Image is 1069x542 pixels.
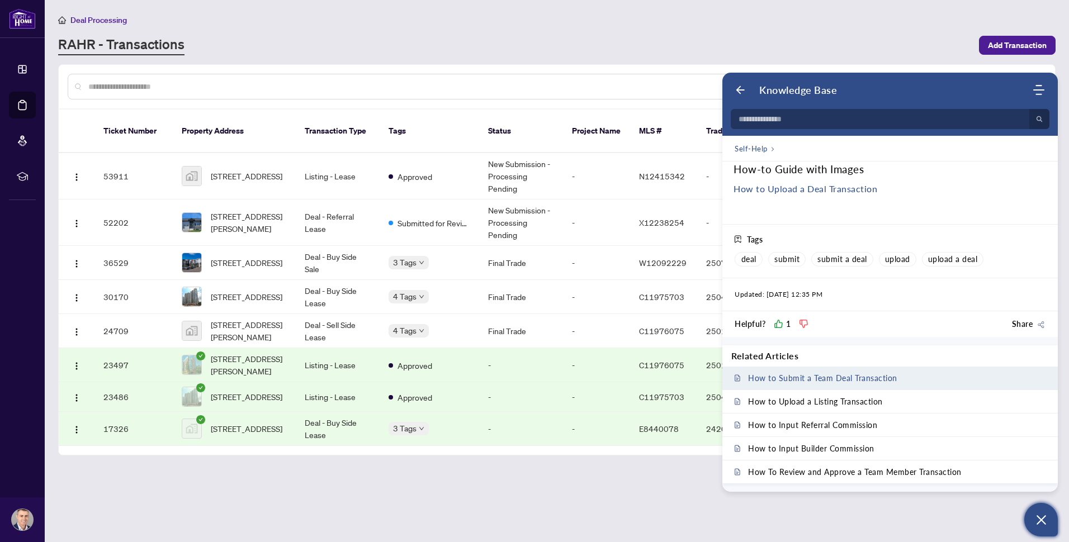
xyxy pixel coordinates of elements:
[182,253,201,272] img: thumbnail-img
[419,260,424,265] span: down
[296,153,380,199] td: Listing - Lease
[697,314,775,348] td: 2501624
[735,252,763,267] div: deal
[72,393,81,402] img: Logo
[393,256,417,269] span: 3 Tags
[94,348,173,382] td: 23497
[563,110,630,153] th: Project Name
[697,110,775,153] th: Trade Number
[1037,318,1046,329] div: Share
[72,259,81,268] img: Logo
[296,246,380,280] td: Deal - Buy Side Sale
[94,199,173,246] td: 52202
[94,382,173,412] td: 23486
[182,167,201,186] img: thumbnail-img
[68,388,86,406] button: Logo
[296,412,380,446] td: Deal - Buy Side Lease
[811,252,873,267] div: submit a deal
[211,353,287,377] span: [STREET_ADDRESS][PERSON_NAME]
[393,290,417,303] span: 4 Tags
[94,246,173,280] td: 36529
[182,355,201,374] img: thumbnail-img
[722,390,1058,413] a: How to Upload a Listing Transaction
[419,294,424,299] span: down
[735,318,765,330] h5: Helpful?
[630,110,697,153] th: MLS #
[1012,318,1033,330] h5: Share
[72,293,81,302] img: Logo
[68,356,86,374] button: Logo
[296,280,380,314] td: Deal - Buy Side Lease
[722,437,1058,460] a: How to Input Builder Commission
[774,320,783,328] span: Like
[479,199,563,246] td: New Submission - Processing Pending
[748,420,877,430] span: How to Input Referral Commission
[72,425,81,434] img: Logo
[296,382,380,412] td: Listing - Lease
[94,412,173,446] td: 17326
[988,36,1047,54] span: Add Transaction
[697,153,775,199] td: -
[68,322,86,340] button: Logo
[479,348,563,382] td: -
[393,422,417,435] span: 3 Tags
[196,383,205,392] span: check-circle
[741,254,756,264] span: deal
[1032,84,1046,96] div: Modules Menu
[296,314,380,348] td: Deal - Sell Side Lease
[211,291,282,303] span: [STREET_ADDRESS]
[68,167,86,185] button: Logo
[380,110,479,153] th: Tags
[697,280,775,314] td: 2504127
[94,280,173,314] td: 30170
[735,143,768,154] span: Self-Help
[879,252,916,267] div: upload
[398,359,432,372] span: Approved
[563,382,630,412] td: -
[479,246,563,280] td: Final Trade
[817,254,867,264] span: submit a deal
[748,397,883,406] span: How to Upload a Listing Transaction
[479,280,563,314] td: Final Trade
[68,213,86,231] button: Logo
[211,422,282,435] span: [STREET_ADDRESS]
[563,246,630,280] td: -
[563,153,630,199] td: -
[774,254,800,264] span: submit
[722,460,1058,483] a: How To Review and Approve a Team Member Transaction
[9,8,36,29] img: logo
[722,367,1058,389] a: How to Submit a Team Deal Transaction
[398,217,470,229] span: Submitted for Review
[296,110,380,153] th: Transaction Type
[639,392,684,402] span: C11975703
[748,467,962,477] span: How To Review and Approve a Team Member Transaction
[479,314,563,348] td: Final Trade
[722,136,1058,161] div: breadcrumb current pageSelf-Help
[211,256,282,269] span: [STREET_ADDRESS]
[211,210,287,235] span: [STREET_ADDRESS][PERSON_NAME]
[393,324,417,337] span: 4 Tags
[182,321,201,340] img: thumbnail-img
[182,287,201,306] img: thumbnail-img
[173,110,296,153] th: Property Address
[639,326,684,336] span: C11976075
[563,280,630,314] td: -
[639,424,679,434] span: E8440078
[94,110,173,153] th: Ticket Number
[748,373,897,383] span: How to Submit a Team Deal Transaction
[68,288,86,306] button: Logo
[735,142,775,154] nav: breadcrumb
[979,36,1056,55] button: Add Transaction
[211,391,282,403] span: [STREET_ADDRESS]
[734,163,1047,175] h3: How-to Guide with Images
[734,183,877,194] a: How to Upload a Deal Transaction
[928,254,978,264] span: upload a deal
[12,509,33,530] img: Profile Icon
[639,258,687,268] span: W12092229
[735,84,746,96] button: Back
[759,84,837,96] h1: Knowledge Base
[697,246,775,280] td: 2507182
[768,252,806,267] div: submit
[72,362,81,370] img: Logo
[479,153,563,199] td: New Submission - Processing Pending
